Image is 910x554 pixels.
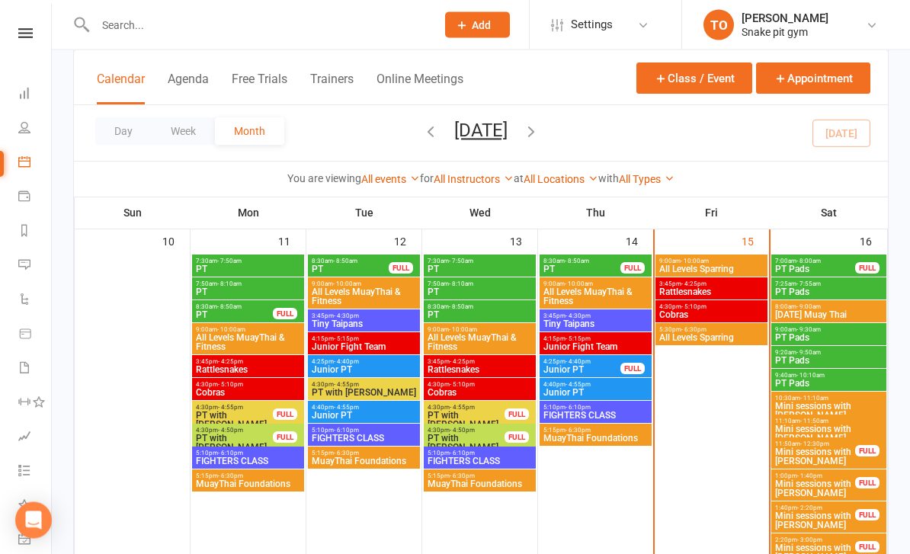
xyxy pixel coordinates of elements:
[797,537,822,544] span: - 3:00pm
[215,117,284,145] button: Month
[774,512,856,530] span: Mini sessions with [PERSON_NAME]
[454,120,508,141] button: [DATE]
[538,197,654,229] th: Thu
[774,350,883,357] span: 9:20am
[427,288,533,297] span: PT
[427,382,533,389] span: 4:30pm
[333,281,361,288] span: - 10:00am
[427,334,533,352] span: All Levels MuayThai & Fitness
[334,359,359,366] span: - 4:40pm
[566,359,591,366] span: - 4:40pm
[658,258,764,265] span: 9:00am
[311,434,417,444] span: FIGHTERS CLASS
[505,432,529,444] div: FULL
[855,478,880,489] div: FULL
[756,62,870,94] button: Appointment
[774,327,883,334] span: 9:00am
[217,258,242,265] span: - 7:50am
[232,72,287,104] button: Free Trials
[427,473,533,480] span: 5:15pm
[565,258,589,265] span: - 8:50am
[774,357,883,366] span: PT Pads
[472,19,491,31] span: Add
[620,263,645,274] div: FULL
[168,72,209,104] button: Agenda
[742,229,769,254] div: 15
[658,288,764,297] span: Rattlesnakes
[796,350,821,357] span: - 9:50am
[449,327,477,334] span: - 10:00am
[855,446,880,457] div: FULL
[681,304,707,311] span: - 5:10pm
[427,258,533,265] span: 7:30am
[427,480,533,489] span: MuayThai Foundations
[18,318,53,352] a: Product Sales
[797,505,822,512] span: - 2:20pm
[195,288,301,297] span: PT
[543,288,649,306] span: All Levels MuayThai & Fitness
[543,281,649,288] span: 9:00am
[774,505,856,512] span: 1:40pm
[306,197,422,229] th: Tue
[427,304,533,311] span: 8:30am
[774,311,883,320] span: [DATE] Muay Thai
[427,281,533,288] span: 7:50am
[450,473,475,480] span: - 6:30pm
[394,229,421,254] div: 12
[427,389,533,398] span: Cobras
[543,428,649,434] span: 5:15pm
[217,281,242,288] span: - 8:10am
[195,366,301,375] span: Rattlesnakes
[18,146,53,181] a: Calendar
[774,395,883,402] span: 10:30am
[860,229,887,254] div: 16
[311,411,417,421] span: Junior PT
[543,320,649,329] span: Tiny Taipans
[566,313,591,320] span: - 4:30pm
[195,457,301,466] span: FIGHTERS CLASS
[311,343,417,352] span: Junior Fight Team
[91,14,425,36] input: Search...
[658,304,764,311] span: 4:30pm
[774,288,883,297] span: PT Pads
[218,359,243,366] span: - 4:25pm
[376,72,463,104] button: Online Meetings
[15,502,52,539] div: Open Intercom Messenger
[510,229,537,254] div: 13
[774,258,856,265] span: 7:00am
[770,197,888,229] th: Sat
[703,10,734,40] div: TO
[18,421,53,455] a: Assessments
[445,12,510,38] button: Add
[278,229,306,254] div: 11
[774,379,883,389] span: PT Pads
[273,309,297,320] div: FULL
[195,258,301,265] span: 7:30am
[334,382,359,389] span: - 4:55pm
[449,304,473,311] span: - 8:50am
[218,382,243,389] span: - 5:10pm
[796,281,821,288] span: - 7:55am
[774,441,856,448] span: 11:50am
[796,258,821,265] span: - 8:00am
[565,281,593,288] span: - 10:00am
[427,405,505,411] span: 4:30pm
[450,382,475,389] span: - 5:10pm
[334,336,359,343] span: - 5:15pm
[162,229,190,254] div: 10
[681,281,707,288] span: - 4:25pm
[543,411,649,421] span: FIGHTERS CLASS
[855,542,880,553] div: FULL
[434,173,514,185] a: All Instructors
[543,359,621,366] span: 4:25pm
[311,313,417,320] span: 3:45pm
[195,334,301,352] span: All Levels MuayThai & Fitness
[195,434,274,453] span: PT with [PERSON_NAME]
[311,389,417,398] span: PT with [PERSON_NAME]
[427,450,533,457] span: 5:10pm
[195,405,274,411] span: 4:30pm
[18,78,53,112] a: Dashboard
[543,313,649,320] span: 3:45pm
[427,457,533,466] span: FIGHTERS CLASS
[195,428,274,434] span: 4:30pm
